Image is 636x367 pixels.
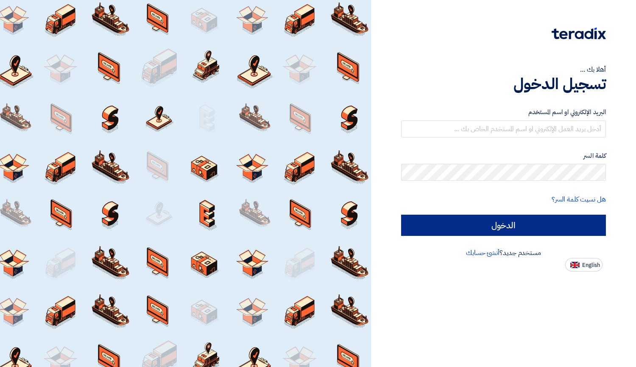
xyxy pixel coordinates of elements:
label: البريد الإلكتروني او اسم المستخدم [401,107,606,117]
button: English [565,258,603,272]
img: en-US.png [570,262,580,268]
span: English [582,262,600,268]
label: كلمة السر [401,151,606,161]
input: أدخل بريد العمل الإلكتروني او اسم المستخدم الخاص بك ... [401,120,606,137]
img: Teradix logo [552,28,606,39]
div: أهلا بك ... [401,64,606,75]
input: الدخول [401,215,606,236]
div: مستخدم جديد؟ [401,248,606,258]
a: هل نسيت كلمة السر؟ [552,194,606,205]
a: أنشئ حسابك [466,248,499,258]
h1: تسجيل الدخول [401,75,606,93]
